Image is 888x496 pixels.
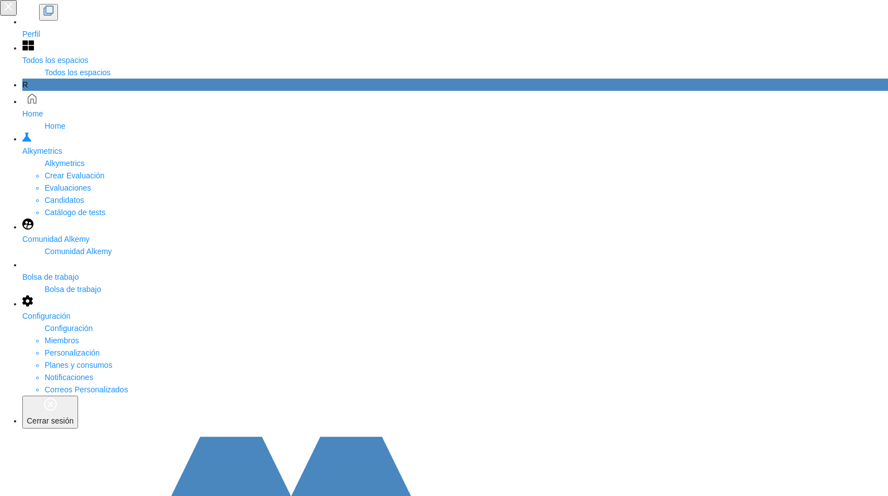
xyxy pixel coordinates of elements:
[45,68,110,77] span: Todos los espacios
[22,396,78,429] button: Cerrar sesión
[45,247,112,256] span: Comunidad Alkemy
[45,336,79,345] a: Miembros
[45,183,91,192] a: Evaluaciones
[45,373,93,382] a: Notificaciones
[22,312,70,320] span: Configuración
[22,273,79,281] span: Bolsa de trabajo
[22,147,62,155] span: Alkymetrics
[45,348,100,357] a: Personalización
[45,208,105,217] a: Catálogo de tests
[45,196,84,205] a: Candidatos
[45,121,65,130] span: Home
[45,361,112,369] a: Planes y consumos
[45,385,128,394] a: Correos Personalizados
[45,171,104,180] a: Crear Evaluación
[22,30,40,38] span: Perfil
[22,16,888,40] a: Perfil
[22,80,28,89] span: R
[45,285,101,294] span: Bolsa de trabajo
[22,109,43,118] span: Home
[45,324,93,333] span: Configuración
[22,56,88,65] span: Todos los espacios
[27,416,74,425] span: Cerrar sesión
[22,235,90,244] span: Comunidad Alkemy
[45,159,85,168] span: Alkymetrics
